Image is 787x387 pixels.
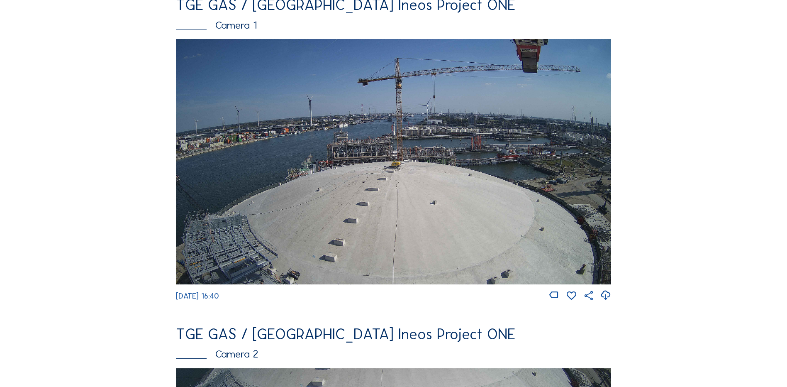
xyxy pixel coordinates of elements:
span: [DATE] 16:40 [176,291,219,301]
div: Camera 1 [176,20,611,30]
div: Camera 2 [176,349,611,359]
img: Image [176,39,611,284]
div: TGE GAS / [GEOGRAPHIC_DATA] Ineos Project ONE [176,327,611,342]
